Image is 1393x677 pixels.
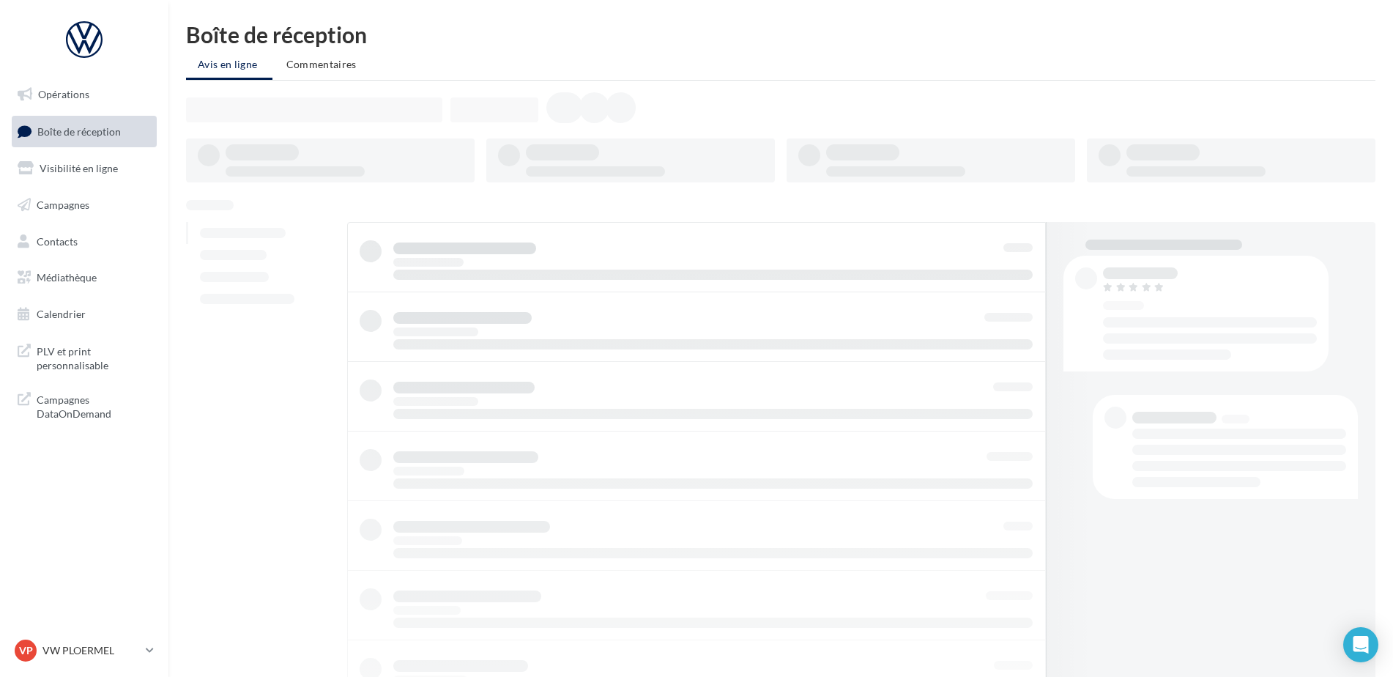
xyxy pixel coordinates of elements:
[37,390,151,421] span: Campagnes DataOnDemand
[9,299,160,330] a: Calendrier
[1343,627,1378,662] div: Open Intercom Messenger
[9,226,160,257] a: Contacts
[37,308,86,320] span: Calendrier
[186,23,1375,45] div: Boîte de réception
[9,153,160,184] a: Visibilité en ligne
[9,336,160,379] a: PLV et print personnalisable
[37,125,121,137] span: Boîte de réception
[9,79,160,110] a: Opérations
[9,384,160,427] a: Campagnes DataOnDemand
[12,637,157,665] a: VP VW PLOERMEL
[286,58,357,70] span: Commentaires
[37,234,78,247] span: Contacts
[9,116,160,147] a: Boîte de réception
[19,643,33,658] span: VP
[37,341,151,373] span: PLV et print personnalisable
[40,162,118,174] span: Visibilité en ligne
[9,262,160,293] a: Médiathèque
[42,643,140,658] p: VW PLOERMEL
[37,199,89,211] span: Campagnes
[9,190,160,221] a: Campagnes
[37,271,97,284] span: Médiathèque
[38,88,89,100] span: Opérations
